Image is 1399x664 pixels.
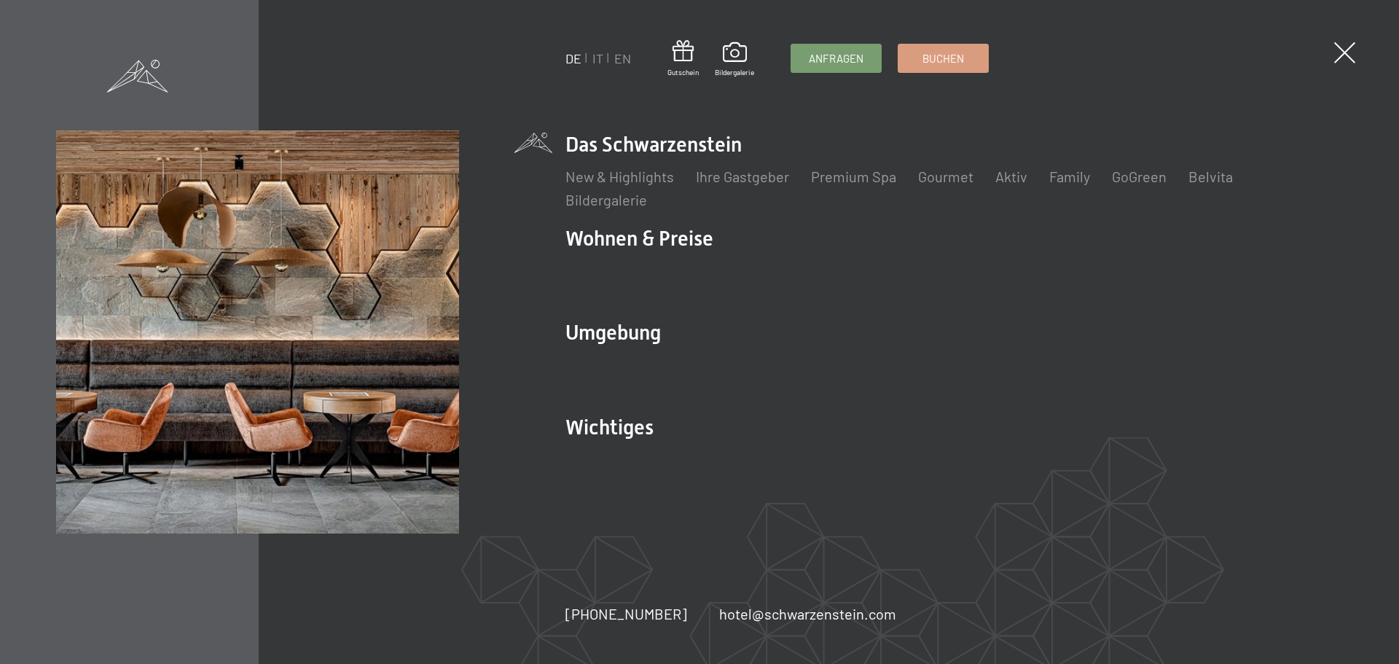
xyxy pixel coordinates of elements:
[809,51,863,66] span: Anfragen
[811,168,896,185] a: Premium Spa
[696,168,789,185] a: Ihre Gastgeber
[614,50,631,66] a: EN
[791,44,881,72] a: Anfragen
[56,130,459,534] img: Wellnesshotels - Bar - Spieltische - Kinderunterhaltung
[565,50,581,66] a: DE
[715,67,754,77] span: Bildergalerie
[592,50,603,66] a: IT
[667,40,699,77] a: Gutschein
[918,168,973,185] a: Gourmet
[715,42,754,77] a: Bildergalerie
[565,604,687,624] a: [PHONE_NUMBER]
[667,67,699,77] span: Gutschein
[922,51,964,66] span: Buchen
[1049,168,1090,185] a: Family
[898,44,988,72] a: Buchen
[995,168,1027,185] a: Aktiv
[565,168,674,185] a: New & Highlights
[1112,168,1167,185] a: GoGreen
[565,605,687,622] span: [PHONE_NUMBER]
[1188,168,1233,185] a: Belvita
[719,604,896,624] a: hotel@schwarzenstein.com
[565,191,647,208] a: Bildergalerie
